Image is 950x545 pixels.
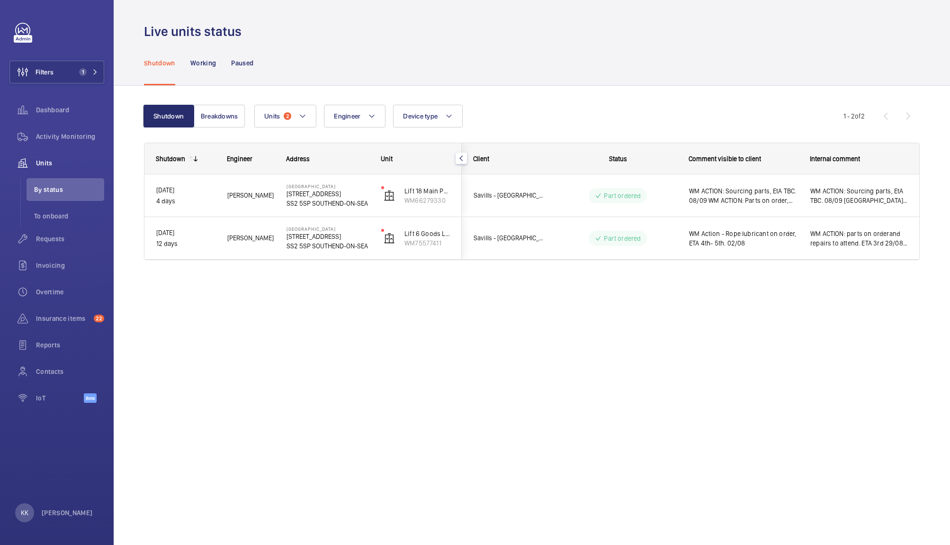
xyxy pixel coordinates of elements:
[604,234,641,243] p: Part ordered
[231,58,253,68] p: Paused
[36,367,104,376] span: Contacts
[404,196,450,205] p: WM66279330
[36,67,54,77] span: Filters
[609,155,627,163] span: Status
[36,287,104,297] span: Overtime
[287,199,369,208] p: SS2 5SP SOUTHEND-ON-SEA
[334,112,360,120] span: Engineer
[287,241,369,251] p: SS2 5SP SOUTHEND-ON-SEA
[286,155,310,163] span: Address
[36,132,104,141] span: Activity Monitoring
[855,112,861,120] span: of
[36,105,104,115] span: Dashboard
[810,229,907,248] span: WM ACTION: parts on orderand repairs to attend. ETA 3rd 29/08 [GEOGRAPHIC_DATA]
[36,158,104,168] span: Units
[254,105,316,127] button: Units2
[190,58,216,68] p: Working
[34,185,104,194] span: By status
[156,238,215,249] p: 12 days
[810,155,860,163] span: Internal comment
[287,189,369,199] p: [STREET_ADDRESS]
[284,112,291,120] span: 2
[689,155,761,163] span: Comment visible to client
[36,340,104,350] span: Reports
[462,217,919,260] div: Press SPACE to select this row.
[381,155,450,163] div: Unit
[324,105,385,127] button: Engineer
[384,190,395,201] img: elevator.svg
[84,393,97,403] span: Beta
[384,233,395,244] img: elevator.svg
[287,232,369,241] p: [STREET_ADDRESS]
[287,183,369,189] p: [GEOGRAPHIC_DATA]
[474,190,547,201] span: Savills - [GEOGRAPHIC_DATA]
[42,508,93,518] p: [PERSON_NAME]
[227,233,274,244] span: [PERSON_NAME]
[9,61,104,83] button: Filters1
[474,233,547,244] span: Savills - [GEOGRAPHIC_DATA]
[689,229,798,248] span: WM Action - Rope lubricant on order, ETA 4th- 5th. 02/08
[156,185,215,196] p: [DATE]
[94,315,104,322] span: 22
[156,155,185,163] div: Shutdown
[843,113,865,119] span: 1 - 2 2
[264,112,280,120] span: Units
[404,186,450,196] p: Lift 18 Main Passenger Lift
[393,105,463,127] button: Device type
[144,58,175,68] p: Shutdown
[227,190,274,201] span: [PERSON_NAME]
[404,229,450,238] p: Lift 6 Goods Lift
[810,186,907,205] span: WM ACTION: Sourcing parts, EtA TBC. 08/09 [GEOGRAPHIC_DATA] WM ACTION: Parts on order, ETA 11th. ...
[143,105,194,127] button: Shutdown
[287,226,369,232] p: [GEOGRAPHIC_DATA]
[227,155,252,163] span: Engineer
[36,234,104,244] span: Requests
[473,155,489,163] span: Client
[144,23,247,40] h1: Live units status
[403,112,438,120] span: Device type
[79,68,87,76] span: 1
[36,393,84,403] span: IoT
[689,186,798,205] span: WM ACTION: Sourcing parts, EtA TBC. 08/09 WM ACTION: Parts on order, ETA 11th. 09/08
[156,227,215,238] p: [DATE]
[144,217,462,260] div: Press SPACE to select this row.
[36,314,90,323] span: Insurance items
[21,508,28,518] p: KK
[604,191,641,200] p: Part ordered
[404,238,450,248] p: WM75577411
[34,211,104,221] span: To onboard
[194,105,245,127] button: Breakdowns
[36,261,104,270] span: Invoicing
[156,196,215,207] p: 4 days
